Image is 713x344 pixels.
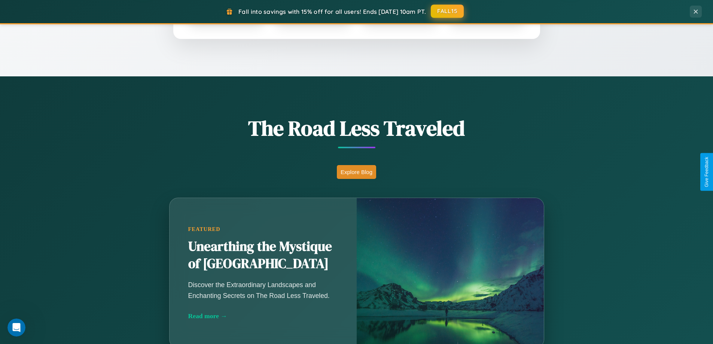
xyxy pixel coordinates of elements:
[188,312,338,320] div: Read more →
[704,157,709,187] div: Give Feedback
[238,8,426,15] span: Fall into savings with 15% off for all users! Ends [DATE] 10am PT.
[431,4,464,18] button: FALL15
[132,114,581,143] h1: The Road Less Traveled
[188,238,338,273] h2: Unearthing the Mystique of [GEOGRAPHIC_DATA]
[188,280,338,301] p: Discover the Extraordinary Landscapes and Enchanting Secrets on The Road Less Traveled.
[7,319,25,337] iframe: Intercom live chat
[188,226,338,232] div: Featured
[337,165,376,179] button: Explore Blog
